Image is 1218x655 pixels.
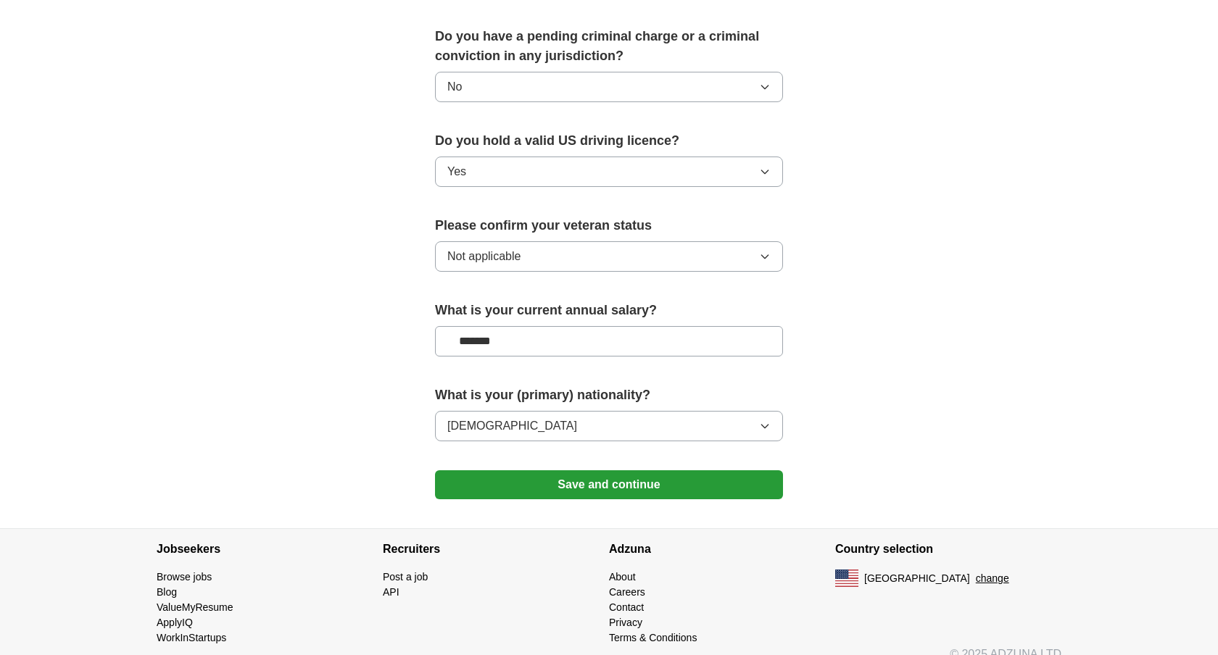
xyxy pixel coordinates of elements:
button: No [435,72,783,102]
span: [DEMOGRAPHIC_DATA] [447,417,577,435]
span: No [447,78,462,96]
a: WorkInStartups [157,632,226,643]
img: US flag [835,570,858,587]
span: Not applicable [447,248,521,265]
label: What is your (primary) nationality? [435,385,783,405]
a: About [609,571,636,583]
label: Do you have a pending criminal charge or a criminal conviction in any jurisdiction? [435,27,783,66]
a: Careers [609,586,645,598]
a: Blog [157,586,177,598]
button: Save and continue [435,470,783,499]
a: Post a job [383,571,428,583]
a: Terms & Conditions [609,632,697,643]
a: ApplyIQ [157,617,193,628]
span: Yes [447,163,466,180]
button: [DEMOGRAPHIC_DATA] [435,411,783,441]
button: change [976,571,1009,586]
button: Not applicable [435,241,783,272]
a: Contact [609,601,644,613]
a: ValueMyResume [157,601,233,613]
a: Privacy [609,617,642,628]
label: Please confirm your veteran status [435,216,783,235]
a: Browse jobs [157,571,212,583]
span: [GEOGRAPHIC_DATA] [864,571,970,586]
button: Yes [435,157,783,187]
label: What is your current annual salary? [435,301,783,320]
h4: Country selection [835,529,1061,570]
a: API [383,586,399,598]
label: Do you hold a valid US driving licence? [435,131,783,151]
